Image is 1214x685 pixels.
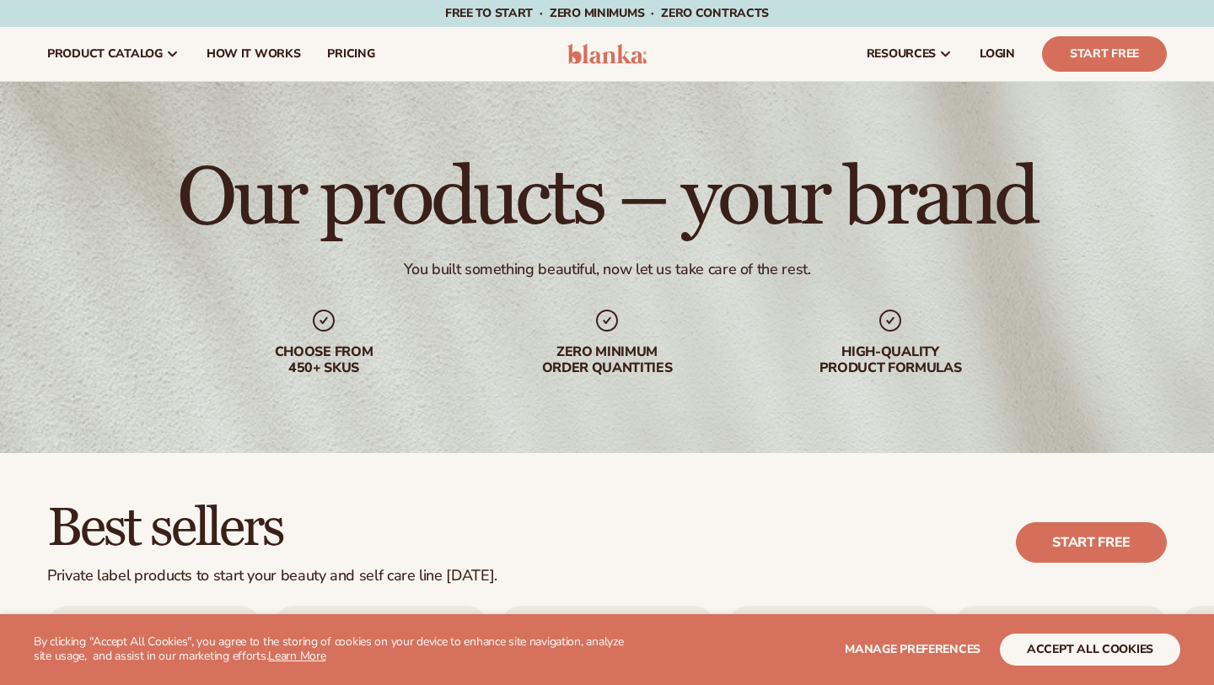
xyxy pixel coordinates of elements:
[845,634,980,666] button: Manage preferences
[867,47,936,61] span: resources
[404,260,811,279] div: You built something beautiful, now let us take care of the rest.
[327,47,374,61] span: pricing
[445,5,769,21] span: Free to start · ZERO minimums · ZERO contracts
[177,159,1036,240] h1: Our products – your brand
[980,47,1015,61] span: LOGIN
[314,27,388,81] a: pricing
[782,344,998,376] div: High-quality product formulas
[966,27,1029,81] a: LOGIN
[34,635,634,664] p: By clicking "Accept All Cookies", you agree to the storing of cookies on your device to enhance s...
[216,344,432,376] div: Choose from 450+ Skus
[845,641,980,657] span: Manage preferences
[207,47,301,61] span: How It Works
[34,27,193,81] a: product catalog
[47,567,497,585] div: Private label products to start your beauty and self care line [DATE].
[853,27,966,81] a: resources
[567,44,647,64] img: logo
[1042,36,1167,72] a: Start Free
[47,500,497,557] h2: Best sellers
[499,344,715,376] div: Zero minimum order quantities
[1000,634,1180,666] button: accept all cookies
[47,47,163,61] span: product catalog
[268,648,325,664] a: Learn More
[1016,522,1167,563] a: Start free
[193,27,314,81] a: How It Works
